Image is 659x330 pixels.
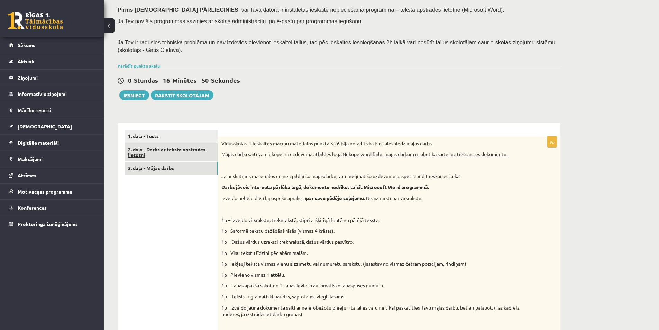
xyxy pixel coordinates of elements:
[151,90,213,100] a: Rakstīt skolotājam
[221,250,522,257] p: 1p - Visu tekstu līdzini pēc abām malām.
[134,76,158,84] span: Stundas
[163,76,170,84] span: 16
[18,151,95,167] legend: Maksājumi
[9,200,95,216] a: Konferences
[118,39,555,53] span: Ja Tev ir radusies tehniska problēma un nav izdevies pievienot ieskaitei failus, tad pēc ieskaite...
[221,260,522,267] p: 1p - Iekļauj tekstā vismaz vienu aizzīmētu vai numurētu sarakstu. (jāsastāv no vismaz četrām pozī...
[18,188,72,195] span: Motivācijas programma
[9,167,95,183] a: Atzīmes
[547,136,557,148] p: 9p
[306,195,364,201] strong: par savu pēdējo ceļojumu
[221,304,522,318] p: 1p - Izveido jaunā dokumenta saiti ar neierobežotu pieeju – tā lai es varu ne tikai paskatīties T...
[342,151,507,157] u: Nekopē word failu, mājas darbam ir jābūt kā saitei uz tiešsaistes dokumentu.
[221,228,522,234] p: 1p - Saformē tekstu dažādās krāsās (vismaz 4 krāsas).
[9,216,95,232] a: Proktoringa izmēģinājums
[9,151,95,167] a: Maksājumi
[118,63,160,69] a: Parādīt punktu skalu
[9,135,95,151] a: Digitālie materiāli
[118,18,363,24] span: Ja Tev nav šīs programmas sazinies ar skolas administrāciju pa e-pastu par programmas iegūšanu.
[125,143,218,162] a: 2. daļa - Darbs ar teksta apstrādes lietotni
[18,70,95,86] legend: Ziņojumi
[221,173,522,180] p: Ja neskatījies materiālos un neizpildīji šo mājasdarbu, vari mēģināt šo uzdevumu paspēt izpildīt ...
[221,184,429,190] strong: Darbs jāveic interneta pārlūka logā, dokumentu nedrīkst taisīt Microsoft Word programmā.
[18,107,51,113] span: Mācību resursi
[18,221,78,227] span: Proktoringa izmēģinājums
[18,172,36,178] span: Atzīmes
[221,151,522,158] p: Mājas darba saiti vari iekopēt šī uzdevuma atbildes logā.
[118,7,238,13] span: Pirms [DEMOGRAPHIC_DATA] PĀRLIECINIES
[221,140,522,147] p: Vidusskolas 1.ieskaites mācību materiālos punktā 3.26 bija norādīts ka būs jāiesniedz mājas darbs.
[18,205,47,211] span: Konferences
[221,239,522,246] p: 1p – Dažus vārdus uzraksti treknrakstā, dažus vārdus pasvītro.
[211,76,240,84] span: Sekundes
[238,7,504,13] span: , vai Tavā datorā ir instalētas ieskaitē nepieciešamā programma – teksta apstrādes lietotne (Micr...
[119,90,149,100] button: Iesniegt
[9,86,95,102] a: Informatīvie ziņojumi
[172,76,197,84] span: Minūtes
[9,118,95,134] a: [DEMOGRAPHIC_DATA]
[125,162,218,175] a: 3. daļa - Mājas darbs
[221,271,522,278] p: 1p - Pievieno vismaz 1 attēlu.
[18,86,95,102] legend: Informatīvie ziņojumi
[18,140,59,146] span: Digitālie materiāli
[9,184,95,199] a: Motivācijas programma
[202,76,209,84] span: 50
[18,42,35,48] span: Sākums
[7,7,328,14] body: Bagātinātā teksta redaktors, wiswyg-editor-user-answer-47024873950080
[9,53,95,69] a: Aktuāli
[9,37,95,53] a: Sākums
[18,58,34,64] span: Aktuāli
[221,217,522,224] p: 1p – Izveido virsrakstu, treknrakstā, stipri atšķirīgā fontā no pārējā teksta.
[125,130,218,143] a: 1. daļa - Tests
[8,12,63,29] a: Rīgas 1. Tālmācības vidusskola
[128,76,131,84] span: 0
[9,70,95,86] a: Ziņojumi
[221,195,522,202] p: Izveido nelielu divu lapaspušu aprakstu . Neaizmirsti par virsrakstu.
[9,102,95,118] a: Mācību resursi
[221,293,522,300] p: 1p – Teksts ir gramatiski pareizs, saprotams, viegli lasāms.
[18,123,72,130] span: [DEMOGRAPHIC_DATA]
[221,282,522,289] p: 1p – Lapas apakšā sākot no 1. lapas ievieto automātisko lapaspuses numuru.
